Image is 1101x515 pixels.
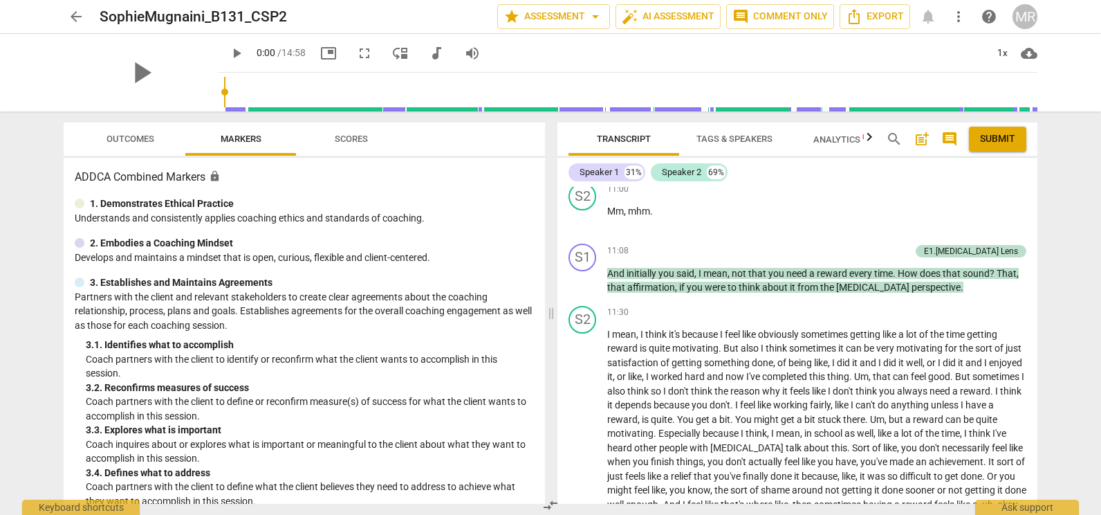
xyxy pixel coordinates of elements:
[889,414,905,425] span: but
[938,357,943,368] span: I
[883,128,905,150] button: Search
[896,343,945,354] span: motivating
[607,245,629,257] span: 11:08
[707,165,725,179] div: 69%
[911,371,928,382] span: feel
[224,41,249,66] button: Play
[1017,268,1019,279] span: ,
[846,8,904,25] span: Export
[800,428,804,439] span: ,
[616,4,721,29] button: AI Assessment
[959,343,975,354] span: the
[901,428,914,439] span: lot
[981,8,997,25] span: help
[762,282,790,293] span: about
[893,268,898,279] span: .
[335,134,368,144] span: Scores
[975,343,994,354] span: sort
[885,414,889,425] span: ,
[843,414,865,425] span: there
[945,343,959,354] span: for
[503,8,604,25] span: Assessment
[852,357,860,368] span: it
[879,386,897,397] span: you
[654,428,658,439] span: .
[832,357,837,368] span: I
[607,268,627,279] span: And
[720,329,725,340] span: I
[828,386,833,397] span: I
[90,236,233,251] p: 2. Embodies a Coaching Mindset
[906,357,923,368] span: well
[838,343,846,354] span: it
[820,282,836,293] span: the
[86,338,534,352] div: 3. 1. Identifies what to accomplish
[662,165,701,179] div: Speaker 2
[228,45,245,62] span: play_arrow
[568,244,596,271] div: Change speaker
[640,343,649,354] span: is
[352,41,377,66] button: Fullscreen
[75,169,534,186] h3: ADDCA Combined Markers
[741,428,746,439] span: I
[107,134,154,144] span: Outcomes
[919,329,930,340] span: of
[810,399,831,410] span: fairly
[976,414,997,425] span: quite
[86,395,534,423] p: Coach partners with the client to define or reconfirm measure(s) of success for what the client w...
[257,47,275,58] span: 0:00
[677,414,696,425] span: You
[849,371,854,382] span: .
[905,414,913,425] span: a
[100,8,287,26] h2: SophieMugnaini_B131_CSP2
[898,268,920,279] span: How
[752,357,773,368] span: done
[607,343,640,354] span: reward
[712,414,719,425] span: a
[812,386,828,397] span: like
[1021,371,1024,382] span: I
[943,357,958,368] span: did
[735,399,740,410] span: I
[730,386,762,397] span: reason
[865,414,870,425] span: .
[607,414,638,425] span: reward
[941,131,958,147] span: comment
[913,414,945,425] span: reward
[703,268,728,279] span: mean
[730,399,735,410] span: .
[658,428,703,439] span: Especially
[542,497,559,514] span: compare_arrows
[846,343,864,354] span: can
[950,8,967,25] span: more_vert
[221,134,261,144] span: Markers
[776,428,800,439] span: mean
[928,371,950,382] span: good
[929,386,952,397] span: need
[698,268,703,279] span: I
[851,399,855,410] span: I
[710,399,730,410] span: don't
[788,357,814,368] span: being
[679,282,687,293] span: if
[849,268,874,279] span: every
[651,414,672,425] span: quite
[963,414,976,425] span: be
[914,131,930,147] span: post_add
[628,371,642,382] span: like
[975,500,1079,515] div: Ask support
[86,381,534,395] div: 3. 2. Reconfirms measures of success
[862,133,878,141] span: New
[123,55,159,91] span: play_arrow
[989,357,1022,368] span: enjoyed
[90,197,234,211] p: 1. Demonstrates Ethical Practice
[786,268,809,279] span: need
[761,343,766,354] span: I
[728,268,732,279] span: ,
[568,306,596,334] div: Change speaker
[726,4,834,29] button: Comment only
[607,206,624,217] span: Mm
[828,357,832,368] span: ,
[692,399,710,410] span: you
[746,371,762,382] span: I've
